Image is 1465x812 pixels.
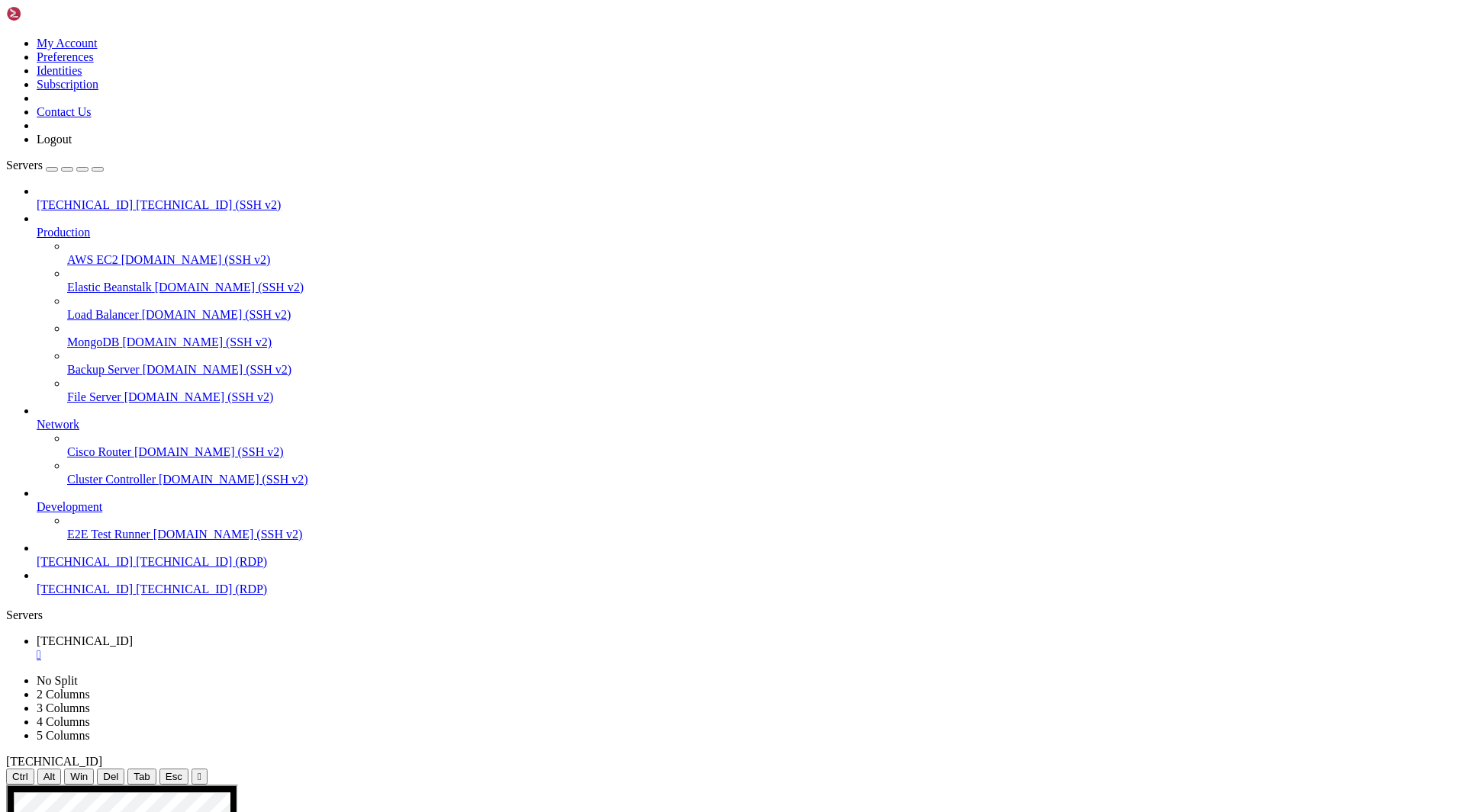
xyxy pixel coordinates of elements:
li: [TECHNICAL_ID] [TECHNICAL_ID] (SSH v2) [37,185,1459,212]
li: [TECHNICAL_ID] [TECHNICAL_ID] (RDP) [37,541,1459,569]
li: Load Balancer [DOMAIN_NAME] (SSH v2) [67,294,1459,322]
span: [TECHNICAL_ID] [37,555,133,568]
span: [TECHNICAL_ID] (RDP) [136,583,267,595]
span: Servers [6,159,43,172]
span: Network [37,418,79,431]
span: Backup Server [67,363,140,376]
a: [TECHNICAL_ID] [TECHNICAL_ID] (SSH v2) [37,198,1459,212]
span: Win [70,771,88,782]
a: 4 Columns [37,715,90,728]
span: [DOMAIN_NAME] (SSH v2) [142,308,291,321]
a: Development [37,500,1459,514]
button: Ctrl [6,769,34,785]
span: [DOMAIN_NAME] (SSH v2) [155,281,304,294]
a: [TECHNICAL_ID] [TECHNICAL_ID] (RDP) [37,555,1459,569]
li: File Server [DOMAIN_NAME] (SSH v2) [67,377,1459,404]
li: Cluster Controller [DOMAIN_NAME] (SSH v2) [67,459,1459,486]
button: Esc [159,769,188,785]
a: Servers [6,159,104,172]
div:  [198,771,201,782]
a: Identities [37,64,82,77]
a: Cisco Router [DOMAIN_NAME] (SSH v2) [67,445,1459,459]
a: Subscription [37,78,98,91]
span: [TECHNICAL_ID] [37,583,133,595]
span: [TECHNICAL_ID] [37,634,133,647]
a: Contact Us [37,105,92,118]
a: Load Balancer [DOMAIN_NAME] (SSH v2) [67,308,1459,322]
button: Tab [127,769,156,785]
span: Production [37,226,90,239]
li: AWS EC2 [DOMAIN_NAME] (SSH v2) [67,239,1459,267]
span: Cisco Router [67,445,131,458]
button: Win [64,769,94,785]
li: MongoDB [DOMAIN_NAME] (SSH v2) [67,322,1459,349]
span: Esc [166,771,182,782]
li: Production [37,212,1459,404]
button:  [192,769,208,785]
a:  [37,648,1459,662]
li: Development [37,486,1459,541]
span: Ctrl [12,771,28,782]
a: Logout [37,133,72,146]
li: Backup Server [DOMAIN_NAME] (SSH v2) [67,349,1459,377]
span: [TECHNICAL_ID] (RDP) [136,555,267,568]
span: [TECHNICAL_ID] (SSH v2) [136,198,281,211]
a: AWS EC2 [DOMAIN_NAME] (SSH v2) [67,253,1459,267]
a: 3 Columns [37,701,90,714]
a: 2 Columns [37,688,90,701]
li: Elastic Beanstalk [DOMAIN_NAME] (SSH v2) [67,267,1459,294]
span: [DOMAIN_NAME] (SSH v2) [153,528,303,541]
span: [DOMAIN_NAME] (SSH v2) [124,390,274,403]
span: AWS EC2 [67,253,118,266]
a: No Split [37,674,78,687]
span: [DOMAIN_NAME] (SSH v2) [134,445,284,458]
a: Network [37,418,1459,432]
a: Cluster Controller [DOMAIN_NAME] (SSH v2) [67,473,1459,486]
a: File Server [DOMAIN_NAME] (SSH v2) [67,390,1459,404]
span: [DOMAIN_NAME] (SSH v2) [121,253,271,266]
span: [TECHNICAL_ID] [6,755,102,768]
span: File Server [67,390,121,403]
li: E2E Test Runner [DOMAIN_NAME] (SSH v2) [67,514,1459,541]
span: E2E Test Runner [67,528,150,541]
span: Del [103,771,118,782]
span: Cluster Controller [67,473,156,486]
a: My Account [37,37,98,50]
span: Load Balancer [67,308,139,321]
a: [TECHNICAL_ID] [TECHNICAL_ID] (RDP) [37,583,1459,596]
span: [DOMAIN_NAME] (SSH v2) [122,335,272,348]
a: Preferences [37,50,94,63]
a: 34.58.56.242 [37,634,1459,662]
button: Del [97,769,124,785]
li: [TECHNICAL_ID] [TECHNICAL_ID] (RDP) [37,569,1459,596]
button: Alt [37,769,62,785]
a: MongoDB [DOMAIN_NAME] (SSH v2) [67,335,1459,349]
div: Servers [6,608,1459,622]
span: Development [37,500,102,513]
span: [DOMAIN_NAME] (SSH v2) [143,363,292,376]
a: E2E Test Runner [DOMAIN_NAME] (SSH v2) [67,528,1459,541]
a: 5 Columns [37,729,90,742]
a: Backup Server [DOMAIN_NAME] (SSH v2) [67,363,1459,377]
li: Network [37,404,1459,486]
li: Cisco Router [DOMAIN_NAME] (SSH v2) [67,432,1459,459]
img: Shellngn [6,6,94,21]
span: [TECHNICAL_ID] [37,198,133,211]
a: Elastic Beanstalk [DOMAIN_NAME] (SSH v2) [67,281,1459,294]
a: Production [37,226,1459,239]
span: [DOMAIN_NAME] (SSH v2) [159,473,308,486]
span: Alt [43,771,56,782]
span: Elastic Beanstalk [67,281,152,294]
span: Tab [134,771,150,782]
span: MongoDB [67,335,119,348]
